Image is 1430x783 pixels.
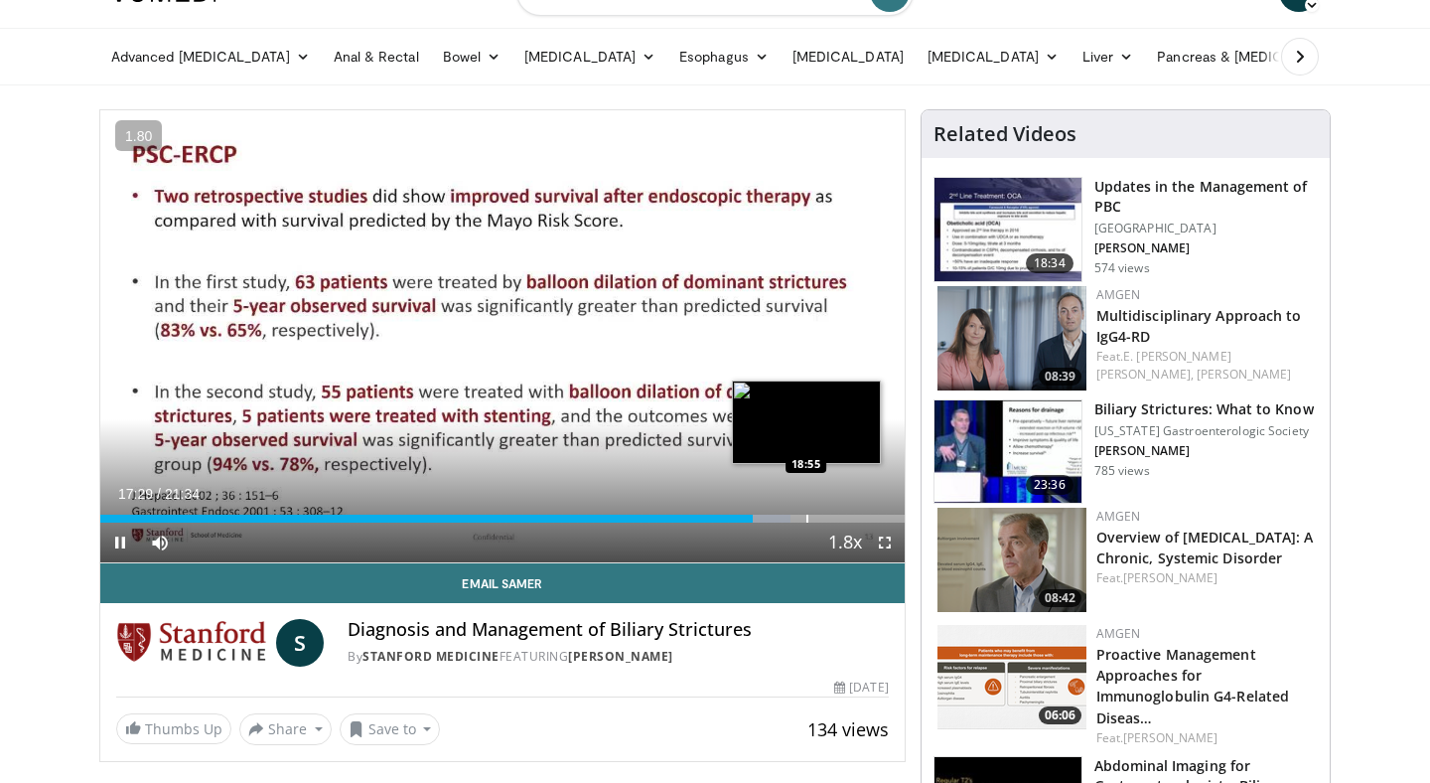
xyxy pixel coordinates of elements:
span: 23:36 [1026,475,1073,495]
div: By FEATURING [348,648,888,666]
a: [PERSON_NAME] [1197,366,1291,383]
a: [MEDICAL_DATA] [781,37,916,77]
a: Amgen [1096,286,1141,303]
a: Email Samer [100,563,905,603]
a: 08:39 [937,286,1086,391]
a: 06:06 [937,625,1086,729]
div: Progress Bar [100,515,905,523]
a: 08:42 [937,508,1086,612]
a: Thumbs Up [116,713,231,744]
a: Liver [1071,37,1145,77]
a: 18:34 Updates in the Management of PBC [GEOGRAPHIC_DATA] [PERSON_NAME] 574 views [933,177,1318,282]
p: 785 views [1094,463,1150,479]
a: [PERSON_NAME] [1123,569,1217,586]
img: b07e8bac-fd62-4609-bac4-e65b7a485b7c.png.150x105_q85_crop-smart_upscale.png [937,625,1086,729]
p: 574 views [1094,260,1150,276]
button: Pause [100,523,140,562]
span: 08:42 [1039,589,1081,607]
button: Share [239,713,332,745]
video-js: Video Player [100,110,905,563]
span: 21:34 [165,486,200,502]
h4: Related Videos [933,122,1076,146]
a: Advanced [MEDICAL_DATA] [99,37,322,77]
h4: Diagnosis and Management of Biliary Strictures [348,619,888,641]
a: Amgen [1096,508,1141,525]
a: Stanford Medicine [362,648,500,665]
a: S [276,619,324,667]
div: Feat. [1096,569,1314,587]
img: 212708d2-4259-45bf-9ace-24d89c6e5418.150x105_q85_crop-smart_upscale.jpg [934,400,1081,504]
p: [PERSON_NAME] [1094,240,1318,256]
h3: Biliary Strictures: What to Know [1094,399,1314,419]
a: Anal & Rectal [322,37,431,77]
p: [US_STATE] Gastroenterologic Society [1094,423,1314,439]
button: Mute [140,523,180,562]
a: 23:36 Biliary Strictures: What to Know [US_STATE] Gastroenterologic Society [PERSON_NAME] 785 views [933,399,1318,505]
a: E. [PERSON_NAME] [PERSON_NAME], [1096,348,1231,383]
button: Fullscreen [865,523,905,562]
img: image.jpeg [732,381,881,464]
a: [PERSON_NAME] [1123,729,1217,746]
a: Bowel [431,37,512,77]
span: 17:29 [118,486,153,502]
a: Esophagus [667,37,781,77]
div: Feat. [1096,348,1314,384]
div: [DATE] [834,679,888,697]
button: Playback Rate [825,523,865,562]
a: Amgen [1096,625,1141,642]
span: 06:06 [1039,706,1081,724]
img: Stanford Medicine [116,619,268,667]
p: [GEOGRAPHIC_DATA] [1094,221,1318,236]
img: 04ce378e-5681-464e-a54a-15375da35326.png.150x105_q85_crop-smart_upscale.png [937,286,1086,391]
a: Overview of [MEDICAL_DATA]: A Chronic, Systemic Disorder [1096,528,1314,567]
span: / [157,486,161,502]
a: [MEDICAL_DATA] [916,37,1071,77]
a: Pancreas & [MEDICAL_DATA] [1145,37,1377,77]
p: [PERSON_NAME] [1094,443,1314,459]
img: 40cb7efb-a405-4d0b-b01f-0267f6ac2b93.png.150x105_q85_crop-smart_upscale.png [937,508,1086,612]
a: Multidisciplinary Approach to IgG4-RD [1096,306,1302,346]
a: Proactive Management Approaches for Immunoglobulin G4-Related Diseas… [1096,645,1290,726]
img: 5cf47cf8-5b4c-4c40-a1d9-4c8d132695a9.150x105_q85_crop-smart_upscale.jpg [934,178,1081,281]
h3: Updates in the Management of PBC [1094,177,1318,217]
a: [MEDICAL_DATA] [512,37,667,77]
button: Save to [340,713,441,745]
div: Feat. [1096,729,1314,747]
span: 08:39 [1039,368,1081,386]
span: 18:34 [1026,253,1073,273]
span: 134 views [807,717,889,741]
a: [PERSON_NAME] [568,648,673,665]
